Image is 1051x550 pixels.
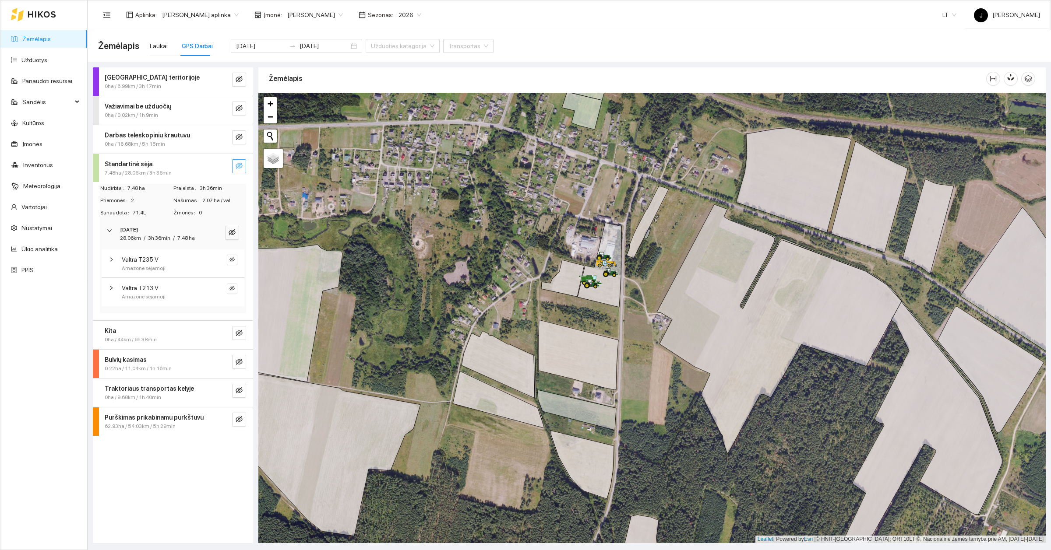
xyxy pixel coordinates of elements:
span: Amazone sėjamoji [122,293,166,301]
input: Pradžios data [236,41,286,51]
strong: Standartinė sėja [105,161,152,168]
span: eye-invisible [236,358,243,367]
div: Standartinė sėja7.48ha / 28.06km / 3h 36mineye-invisible [93,154,253,182]
span: Valtra T213 V [122,283,159,293]
span: to [289,42,296,49]
span: Įmonė : [264,10,282,20]
span: 2 [131,196,173,205]
span: eye-invisible [236,329,243,338]
a: PPIS [21,266,34,273]
a: Inventorius [23,161,53,168]
div: Valtra T235 VAmazone sėjamojieye-invisible [102,249,244,278]
a: Layers [264,149,283,168]
a: Esri [804,536,813,542]
span: 0 [199,209,246,217]
button: eye-invisible [232,384,246,398]
a: Leaflet [758,536,773,542]
span: swap-right [289,42,296,49]
div: Darbas teleskopiniu krautuvu0ha / 16.68km / 5h 15mineye-invisible [93,125,253,154]
a: Zoom in [264,97,277,110]
span: Nudirbta [100,184,127,193]
a: Kultūros [22,119,44,126]
span: Priemonės [100,196,131,205]
div: Laukai [150,41,168,51]
span: shop [254,11,261,18]
a: Meteorologija [23,182,60,189]
button: eye-invisible [232,413,246,427]
strong: [DATE] [120,227,138,233]
div: GPS Darbai [182,41,213,51]
a: Panaudoti resursai [22,77,72,84]
button: eye-invisible [225,226,239,240]
span: right [109,257,114,262]
span: 2026 [399,8,421,21]
span: Jerzy Gvozdovič [287,8,343,21]
span: eye-invisible [236,162,243,171]
span: calendar [359,11,366,18]
span: column-width [987,75,1000,82]
span: 7.48 ha [127,184,173,193]
span: 7.48 ha [177,235,195,241]
span: + [268,98,273,109]
strong: Važiavimai be užduočių [105,103,171,110]
span: Valtra T235 V [122,255,159,264]
span: [PERSON_NAME] [974,11,1040,18]
span: Žemėlapis [98,39,139,53]
button: eye-invisible [227,255,237,265]
span: 28.06km [120,235,141,241]
span: right [109,285,114,291]
span: Sunaudota [100,209,133,217]
button: eye-invisible [232,102,246,116]
span: 71.4L [133,209,173,217]
span: Sezonas : [368,10,393,20]
span: 2.07 ha / val. [202,196,246,205]
span: 0ha / 44km / 6h 38min [105,336,157,344]
span: Amazone sėjamoji [122,264,166,273]
button: eye-invisible [232,130,246,144]
strong: Darbas teleskopiniu krautuvu [105,132,190,139]
a: Zoom out [264,110,277,123]
div: Žemėlapis [269,66,986,91]
div: Traktoriaus transportas kelyje0ha / 9.68km / 1h 40mineye-invisible [93,378,253,407]
span: Žmonės [173,209,199,217]
span: layout [126,11,133,18]
span: 0.22ha / 11.04km / 1h 16min [105,364,172,373]
span: 0ha / 16.68km / 5h 15min [105,140,165,148]
a: Ūkio analitika [21,245,58,252]
div: Bulvių kasimas0.22ha / 11.04km / 1h 16mineye-invisible [93,350,253,378]
span: menu-fold [103,11,111,19]
a: Įmonės [22,140,42,147]
a: Vartotojai [21,203,47,210]
input: Pabaigos data [300,41,349,51]
button: menu-fold [98,6,116,24]
span: eye-invisible [236,76,243,84]
span: 3h 36min [200,184,246,193]
span: eye-invisible [229,286,235,292]
span: 0ha / 6.99km / 3h 17min [105,82,161,91]
button: eye-invisible [232,159,246,173]
span: − [268,111,273,122]
span: 62.93ha / 54.03km / 5h 29min [105,422,176,431]
div: [DATE]28.06km/3h 36min/7.48 haeye-invisible [100,221,246,248]
button: eye-invisible [227,284,237,294]
span: eye-invisible [236,387,243,395]
span: / [173,235,175,241]
div: Purškimas prikabinamu purkštuvu62.93ha / 54.03km / 5h 29mineye-invisible [93,407,253,436]
button: eye-invisible [232,326,246,340]
span: Praleista [173,184,200,193]
span: | [815,536,816,542]
a: Žemėlapis [22,35,51,42]
span: LT [942,8,956,21]
button: Initiate a new search [264,130,277,143]
strong: Bulvių kasimas [105,356,147,363]
span: / [144,235,145,241]
span: eye-invisible [229,229,236,237]
span: 7.48ha / 28.06km / 3h 36min [105,169,172,177]
span: eye-invisible [236,133,243,142]
div: Valtra T213 VAmazone sėjamojieye-invisible [102,278,244,306]
button: column-width [986,72,1000,86]
div: Važiavimai be užduočių0ha / 0.02km / 1h 9mineye-invisible [93,96,253,125]
strong: [GEOGRAPHIC_DATA] teritorijoje [105,74,200,81]
span: 0ha / 0.02km / 1h 9min [105,111,158,119]
a: Užduotys [21,56,47,63]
